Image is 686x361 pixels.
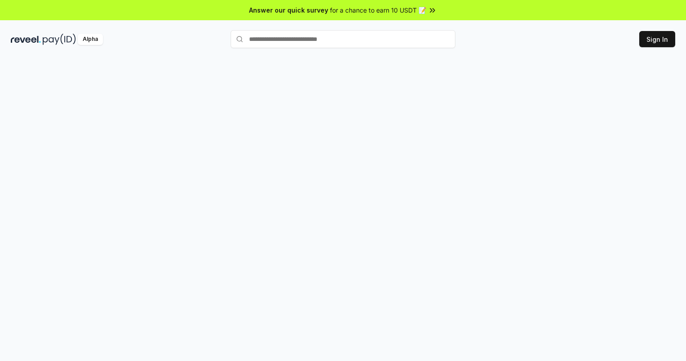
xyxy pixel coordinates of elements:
img: reveel_dark [11,34,41,45]
div: Alpha [78,34,103,45]
button: Sign In [639,31,675,47]
span: for a chance to earn 10 USDT 📝 [330,5,426,15]
span: Answer our quick survey [249,5,328,15]
img: pay_id [43,34,76,45]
